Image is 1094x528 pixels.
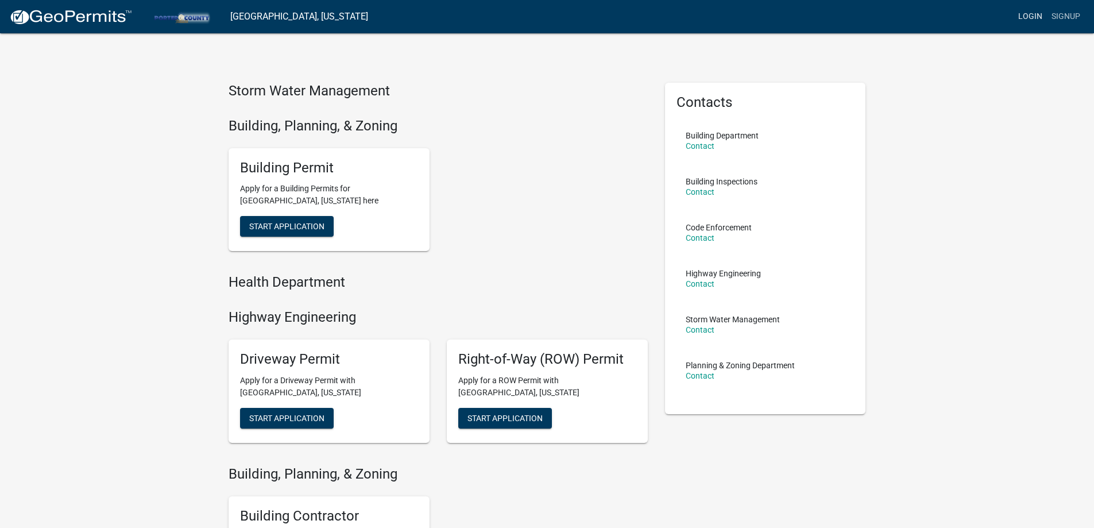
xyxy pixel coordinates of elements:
[240,375,418,399] p: Apply for a Driveway Permit with [GEOGRAPHIC_DATA], [US_STATE]
[229,118,648,134] h4: Building, Planning, & Zoning
[686,361,795,369] p: Planning & Zoning Department
[458,351,636,368] h5: Right-of-Way (ROW) Permit
[240,408,334,429] button: Start Application
[1047,6,1085,28] a: Signup
[686,269,761,278] p: Highway Engineering
[467,413,543,422] span: Start Application
[686,315,780,323] p: Storm Water Management
[686,178,757,186] p: Building Inspections
[686,141,714,151] a: Contact
[240,508,418,525] h5: Building Contractor
[229,274,648,291] h4: Health Department
[229,309,648,326] h4: Highway Engineering
[686,132,759,140] p: Building Department
[686,187,714,196] a: Contact
[249,413,324,422] span: Start Application
[686,325,714,334] a: Contact
[686,279,714,288] a: Contact
[458,375,636,399] p: Apply for a ROW Permit with [GEOGRAPHIC_DATA], [US_STATE]
[676,94,855,111] h5: Contacts
[240,351,418,368] h5: Driveway Permit
[230,7,368,26] a: [GEOGRAPHIC_DATA], [US_STATE]
[1014,6,1047,28] a: Login
[240,183,418,207] p: Apply for a Building Permits for [GEOGRAPHIC_DATA], [US_STATE] here
[240,216,334,237] button: Start Application
[249,222,324,231] span: Start Application
[686,223,752,232] p: Code Enforcement
[458,408,552,429] button: Start Application
[240,160,418,176] h5: Building Permit
[141,9,221,24] img: Porter County, Indiana
[229,466,648,483] h4: Building, Planning, & Zoning
[229,83,648,99] h4: Storm Water Management
[686,233,714,242] a: Contact
[686,371,714,380] a: Contact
